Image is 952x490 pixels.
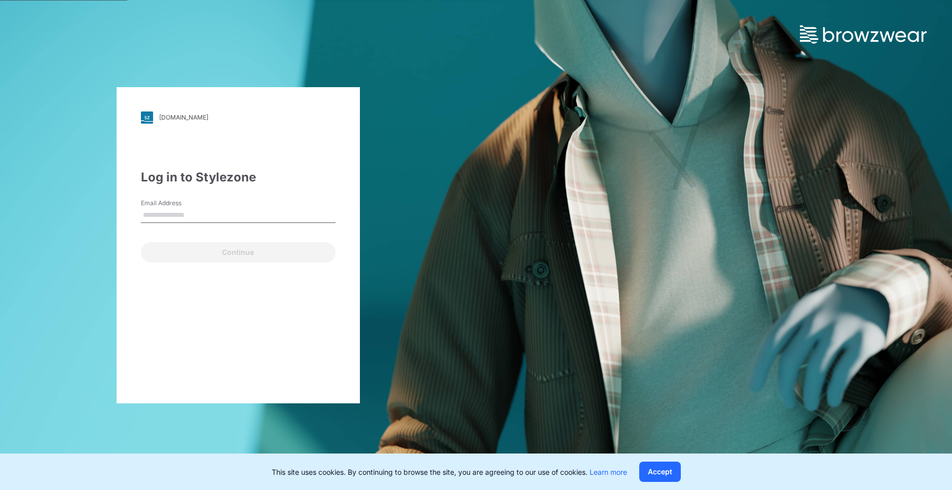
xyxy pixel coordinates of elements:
img: svg+xml;base64,PHN2ZyB3aWR0aD0iMjgiIGhlaWdodD0iMjgiIHZpZXdCb3g9IjAgMCAyOCAyOCIgZmlsbD0ibm9uZSIgeG... [141,111,153,124]
a: [DOMAIN_NAME] [141,111,336,124]
button: Accept [639,462,681,482]
div: [DOMAIN_NAME] [159,114,208,121]
p: This site uses cookies. By continuing to browse the site, you are agreeing to our use of cookies. [272,467,627,477]
img: browzwear-logo.73288ffb.svg [800,25,927,44]
div: Log in to Stylezone [141,168,336,186]
a: Learn more [590,468,627,476]
label: Email Address [141,199,212,208]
